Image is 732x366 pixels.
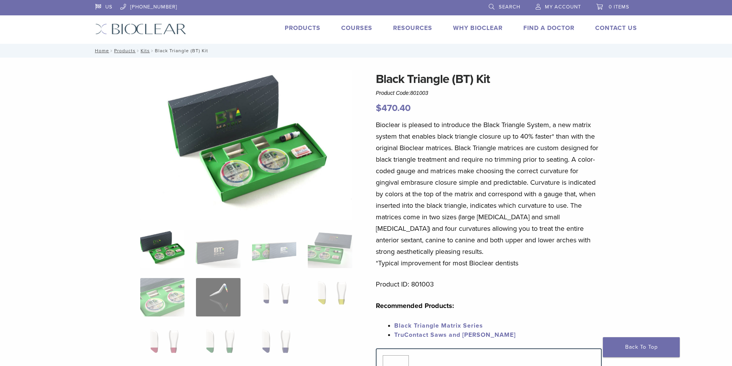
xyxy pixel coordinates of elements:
[394,322,483,330] a: Black Triangle Matrix Series
[136,49,141,53] span: /
[376,103,382,114] span: $
[196,278,240,316] img: Black Triangle (BT) Kit - Image 6
[196,326,240,365] img: Black Triangle (BT) Kit - Image 10
[252,278,296,316] img: Black Triangle (BT) Kit - Image 7
[95,23,186,35] img: Bioclear
[150,49,155,53] span: /
[376,90,428,96] span: Product Code:
[109,49,114,53] span: /
[595,24,637,32] a: Contact Us
[90,44,643,58] nav: Black Triangle (BT) Kit
[308,278,352,316] img: Black Triangle (BT) Kit - Image 8
[196,230,240,268] img: Black Triangle (BT) Kit - Image 2
[394,331,516,339] a: TruContact Saws and [PERSON_NAME]
[609,4,629,10] span: 0 items
[376,70,602,88] h1: Black Triangle (BT) Kit
[140,70,352,220] img: Intro Black Triangle Kit-6 - Copy
[140,230,184,268] img: Intro-Black-Triangle-Kit-6-Copy-e1548792917662-324x324.jpg
[376,278,602,290] p: Product ID: 801003
[285,24,320,32] a: Products
[603,337,680,357] a: Back To Top
[252,230,296,268] img: Black Triangle (BT) Kit - Image 3
[545,4,581,10] span: My Account
[140,278,184,316] img: Black Triangle (BT) Kit - Image 5
[308,230,352,268] img: Black Triangle (BT) Kit - Image 4
[140,326,184,365] img: Black Triangle (BT) Kit - Image 9
[453,24,503,32] a: Why Bioclear
[410,90,428,96] span: 801003
[523,24,574,32] a: Find A Doctor
[114,48,136,53] a: Products
[376,103,411,114] bdi: 470.40
[376,119,602,269] p: Bioclear is pleased to introduce the Black Triangle System, a new matrix system that enables blac...
[499,4,520,10] span: Search
[93,48,109,53] a: Home
[376,301,454,310] strong: Recommended Products:
[252,326,296,365] img: Black Triangle (BT) Kit - Image 11
[393,24,432,32] a: Resources
[341,24,372,32] a: Courses
[141,48,150,53] a: Kits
